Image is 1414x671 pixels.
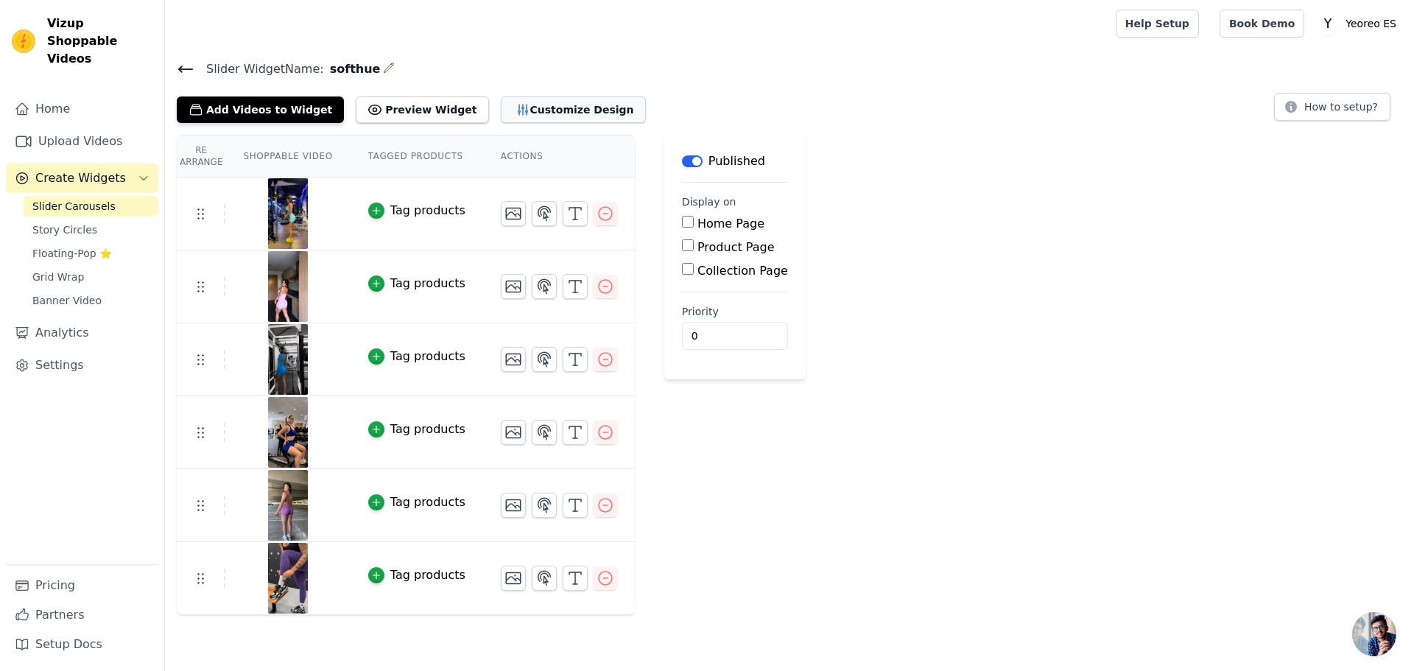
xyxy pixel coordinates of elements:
th: Shoppable Video [225,136,350,178]
a: Partners [6,600,158,630]
button: Change Thumbnail [501,420,526,445]
a: 开放式聊天 [1352,612,1396,656]
p: Yeoreo ES [1340,10,1402,37]
label: Home Page [697,217,764,231]
div: Tag products [390,493,465,511]
div: Tag products [390,275,465,292]
button: Tag products [368,348,465,365]
span: Vizup Shoppable Videos [47,15,152,68]
label: Collection Page [697,264,788,278]
a: How to setup? [1274,103,1390,117]
button: Preview Widget [356,96,488,123]
span: Grid Wrap [32,270,84,284]
button: Tag products [368,493,465,511]
a: Floating-Pop ⭐ [24,243,158,264]
button: Change Thumbnail [501,274,526,299]
a: Story Circles [24,219,158,240]
div: Tag products [390,202,465,219]
th: Re Arrange [177,136,225,178]
th: Tagged Products [351,136,483,178]
button: Create Widgets [6,164,158,193]
button: Customize Design [501,96,646,123]
span: softhue [324,60,381,78]
legend: Display on [682,194,736,209]
img: vizup-images-708b.png [267,543,309,614]
img: vizup-images-d858.png [267,470,309,541]
label: Priority [682,304,788,319]
span: Create Widgets [35,169,126,187]
text: Y [1323,16,1332,31]
a: Settings [6,351,158,380]
button: Tag products [368,421,465,438]
div: Tag products [390,348,465,365]
img: vizup-images-3fd8.png [267,324,309,395]
img: vizup-images-4453.png [267,251,309,322]
a: Setup Docs [6,630,158,659]
a: Help Setup [1116,10,1199,38]
span: Banner Video [32,293,102,308]
div: Tag products [390,566,465,584]
a: Grid Wrap [24,267,158,287]
label: Product Page [697,240,775,254]
button: Tag products [368,566,465,584]
button: Change Thumbnail [501,347,526,372]
button: Add Videos to Widget [177,96,344,123]
button: Change Thumbnail [501,493,526,518]
button: Tag products [368,275,465,292]
button: Tag products [368,202,465,219]
img: vizup-images-dfd5.png [267,397,309,468]
p: Published [708,152,765,170]
a: Book Demo [1220,10,1304,38]
span: Story Circles [32,222,97,237]
a: Analytics [6,318,158,348]
button: Change Thumbnail [501,201,526,226]
button: Change Thumbnail [501,566,526,591]
button: How to setup? [1274,93,1390,121]
div: Tag products [390,421,465,438]
img: vizup-images-8472.png [267,178,309,249]
a: Home [6,94,158,124]
span: Slider Carousels [32,199,116,214]
a: Slider Carousels [24,196,158,217]
th: Actions [483,136,635,178]
button: Y Yeoreo ES [1316,10,1402,37]
span: Slider Widget Name: [194,60,324,78]
div: Edit Name [383,59,395,79]
span: Floating-Pop ⭐ [32,246,112,261]
a: Pricing [6,571,158,600]
a: Upload Videos [6,127,158,156]
a: Banner Video [24,290,158,311]
img: Vizup [12,29,35,53]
